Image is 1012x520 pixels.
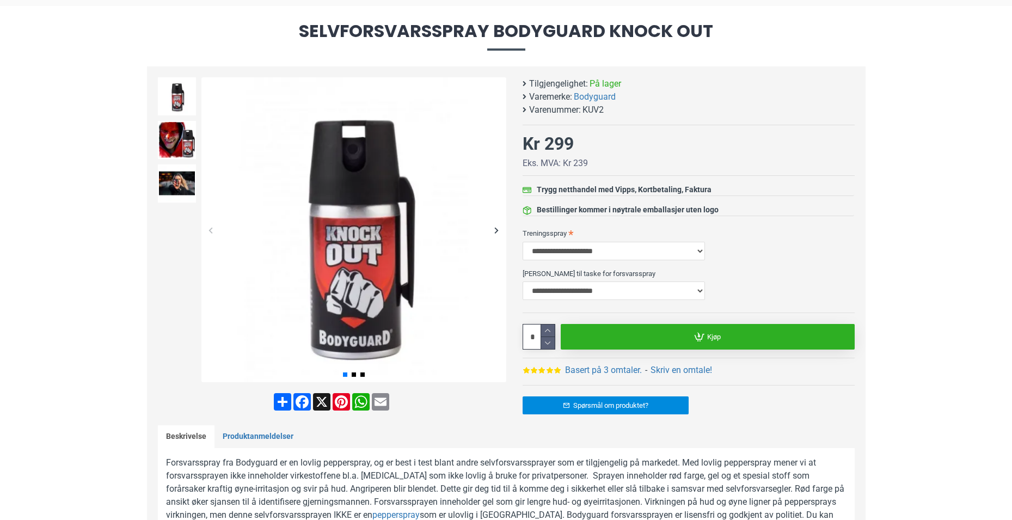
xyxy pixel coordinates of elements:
[158,164,196,203] img: Forsvarsspray - Lovlig Pepperspray - SpyGadgets.no
[332,393,351,411] a: Pinterest
[529,77,588,90] b: Tilgjengelighet:
[351,393,371,411] a: WhatsApp
[523,396,689,414] a: Spørsmål om produktet?
[537,184,712,195] div: Trygg netthandel med Vipps, Kortbetaling, Faktura
[523,131,574,157] div: Kr 299
[523,265,855,282] label: [PERSON_NAME] til taske for forsvarsspray
[273,393,292,411] a: Share
[201,77,506,382] img: Forsvarsspray - Lovlig Pepperspray - SpyGadgets.no
[343,372,347,377] span: Go to slide 1
[360,372,365,377] span: Go to slide 3
[645,365,647,375] b: -
[487,221,506,240] div: Next slide
[590,77,621,90] span: På lager
[529,103,581,117] b: Varenummer:
[201,221,220,240] div: Previous slide
[651,364,712,377] a: Skriv en omtale!
[158,425,214,448] a: Beskrivelse
[292,393,312,411] a: Facebook
[371,393,390,411] a: Email
[312,393,332,411] a: X
[158,77,196,115] img: Forsvarsspray - Lovlig Pepperspray - SpyGadgets.no
[565,364,642,377] a: Basert på 3 omtaler.
[523,224,855,242] label: Treningsspray
[529,90,572,103] b: Varemerke:
[537,204,719,216] div: Bestillinger kommer i nøytrale emballasjer uten logo
[352,372,356,377] span: Go to slide 2
[574,90,616,103] a: Bodyguard
[582,103,604,117] span: KUV2
[214,425,302,448] a: Produktanmeldelser
[147,22,866,50] span: Selvforsvarsspray Bodyguard Knock Out
[158,121,196,159] img: Forsvarsspray - Lovlig Pepperspray - SpyGadgets.no
[707,333,721,340] span: Kjøp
